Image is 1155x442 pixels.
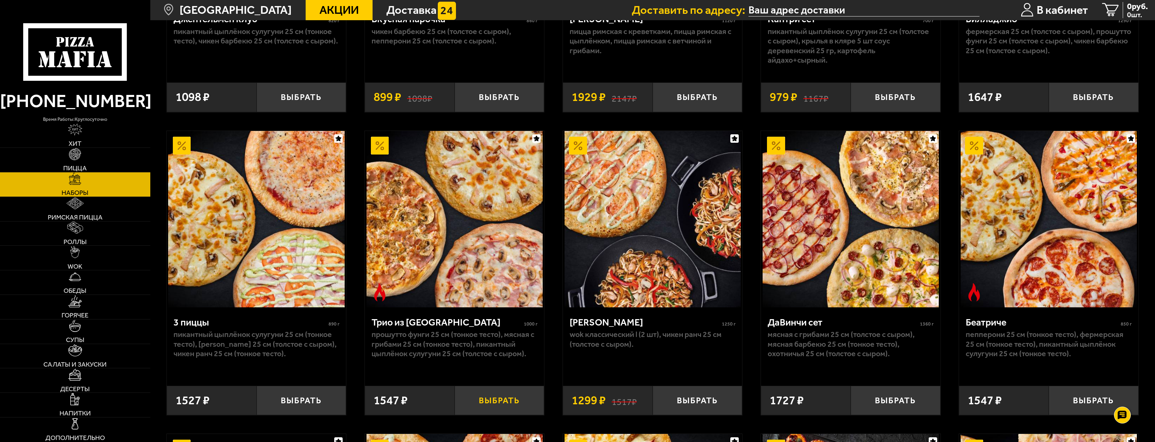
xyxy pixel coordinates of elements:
[176,395,209,407] span: 1527 ₽
[365,131,544,307] a: АкционныйОстрое блюдоТрио из Рио
[722,321,736,327] span: 1250 г
[62,312,88,319] span: Горячее
[851,386,940,415] button: Выбрать
[761,131,940,307] a: АкционныйДаВинчи сет
[965,283,983,301] img: Острое блюдо
[374,91,401,103] span: 899 ₽
[748,4,979,16] input: Ваш адрес доставки
[965,137,983,155] img: Акционный
[570,27,736,56] p: Пицца Римская с креветками, Пицца Римская с цыплёнком, Пицца Римская с ветчиной и грибами.
[763,131,939,307] img: ДаВинчи сет
[1037,4,1088,16] span: В кабинет
[372,316,522,328] div: Трио из [GEOGRAPHIC_DATA]
[68,263,82,270] span: WOK
[923,18,934,24] span: 700 г
[176,91,209,103] span: 1098 ₽
[653,386,742,415] button: Выбрать
[968,395,1002,407] span: 1547 ₽
[565,131,741,307] img: Вилла Капри
[329,18,340,24] span: 820 г
[966,330,1132,359] p: Пепперони 25 см (тонкое тесто), Фермерская 25 см (тонкое тесто), Пикантный цыплёнок сулугуни 25 с...
[1049,82,1139,112] button: Выбрать
[371,137,389,155] img: Акционный
[407,91,432,103] s: 1098 ₽
[767,137,785,155] img: Акционный
[438,2,456,20] img: 15daf4d41897b9f0e9f617042186c801.svg
[45,435,105,441] span: Дополнительно
[563,131,742,307] a: АкционныйВилла Капри
[961,131,1137,307] img: Беатриче
[920,321,934,327] span: 1360 г
[1127,11,1148,18] span: 0 шт.
[174,316,327,328] div: 3 пиццы
[43,361,107,368] span: Салаты и закуски
[851,82,940,112] button: Выбрать
[48,214,103,221] span: Римская пицца
[319,4,359,16] span: Акции
[966,27,1132,56] p: Фермерская 25 см (толстое с сыром), Прошутто Фунги 25 см (толстое с сыром), Чикен Барбекю 25 см (...
[62,190,88,196] span: Наборы
[374,395,408,407] span: 1547 ₽
[64,287,86,294] span: Обеды
[180,4,292,16] span: [GEOGRAPHIC_DATA]
[455,82,544,112] button: Выбрать
[174,330,340,359] p: Пикантный цыплёнок сулугуни 25 см (тонкое тесто), [PERSON_NAME] 25 см (толстое с сыром), Чикен Ра...
[570,316,720,328] div: [PERSON_NAME]
[959,131,1138,307] a: АкционныйОстрое блюдоБеатриче
[524,321,538,327] span: 1000 г
[968,91,1002,103] span: 1647 ₽
[612,91,637,103] s: 2147 ₽
[257,386,346,415] button: Выбрать
[768,316,918,328] div: ДаВинчи сет
[60,386,90,393] span: Десерты
[768,27,934,65] p: Пикантный цыплёнок сулугуни 25 см (толстое с сыром), крылья в кляре 5 шт соус деревенский 25 гр, ...
[1118,18,1132,24] span: 1290 г
[372,330,538,359] p: Прошутто Фунги 25 см (тонкое тесто), Мясная с грибами 25 см (тонкое тесто), Пикантный цыплёнок су...
[966,316,1119,328] div: Беатриче
[168,131,344,307] img: 3 пиццы
[653,82,742,112] button: Выбрать
[770,395,804,407] span: 1727 ₽
[722,18,736,24] span: 1120 г
[572,395,606,407] span: 1299 ₽
[1049,386,1139,415] button: Выбрать
[69,140,81,147] span: Хит
[803,91,829,103] s: 1167 ₽
[371,283,389,301] img: Острое блюдо
[329,321,340,327] span: 890 г
[257,82,346,112] button: Выбрать
[64,239,87,245] span: Роллы
[632,4,748,16] span: Доставить по адресу:
[63,165,87,172] span: Пицца
[167,131,346,307] a: Акционный3 пиццы
[569,137,587,155] img: Акционный
[1127,2,1148,10] span: 0 руб.
[527,18,538,24] span: 860 г
[367,131,543,307] img: Трио из Рио
[173,137,191,155] img: Акционный
[386,4,436,16] span: Доставка
[372,27,538,46] p: Чикен Барбекю 25 см (толстое с сыром), Пепперони 25 см (толстое с сыром).
[572,91,606,103] span: 1929 ₽
[455,386,544,415] button: Выбрать
[612,395,637,407] s: 1517 ₽
[770,91,797,103] span: 979 ₽
[60,410,91,417] span: Напитки
[1121,321,1132,327] span: 850 г
[570,330,736,349] p: Wok классический L (2 шт), Чикен Ранч 25 см (толстое с сыром).
[768,330,934,359] p: Мясная с грибами 25 см (толстое с сыром), Мясная Барбекю 25 см (тонкое тесто), Охотничья 25 см (т...
[174,27,340,46] p: Пикантный цыплёнок сулугуни 25 см (тонкое тесто), Чикен Барбекю 25 см (толстое с сыром).
[66,337,84,343] span: Супы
